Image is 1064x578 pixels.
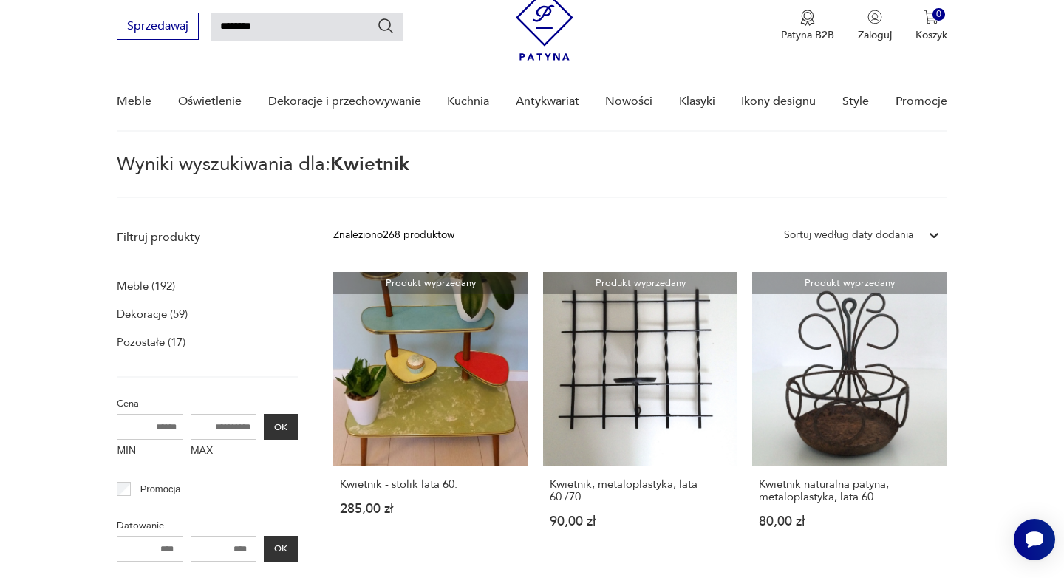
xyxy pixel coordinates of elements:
label: MIN [117,440,183,463]
p: Filtruj produkty [117,229,298,245]
a: Dekoracje (59) [117,304,188,324]
div: Sortuj według daty dodania [784,227,913,243]
img: Ikonka użytkownika [867,10,882,24]
h3: Kwietnik, metaloplastyka, lata 60./70. [550,478,731,503]
button: OK [264,414,298,440]
button: OK [264,536,298,562]
a: Dekoracje i przechowywanie [268,73,421,130]
p: Wyniki wyszukiwania dla: [117,155,947,198]
a: Meble (192) [117,276,175,296]
img: Ikona medalu [800,10,815,26]
p: Cena [117,395,298,412]
p: Zaloguj [858,28,892,42]
h3: Kwietnik - stolik lata 60. [340,478,521,491]
button: Szukaj [377,17,395,35]
a: Produkt wyprzedanyKwietnik - stolik lata 60.Kwietnik - stolik lata 60.285,00 zł [333,272,528,557]
p: 80,00 zł [759,515,940,528]
a: Ikona medaluPatyna B2B [781,10,834,42]
label: MAX [191,440,257,463]
span: Kwietnik [330,151,409,177]
a: Style [842,73,869,130]
a: Pozostałe (17) [117,332,185,353]
p: 90,00 zł [550,515,731,528]
button: Sprzedawaj [117,13,199,40]
p: Patyna B2B [781,28,834,42]
a: Oświetlenie [178,73,242,130]
p: Promocja [140,481,181,497]
button: Zaloguj [858,10,892,42]
img: Ikona koszyka [924,10,938,24]
div: Znaleziono 268 produktów [333,227,454,243]
button: Patyna B2B [781,10,834,42]
iframe: Smartsupp widget button [1014,519,1055,560]
a: Klasyki [679,73,715,130]
a: Nowości [605,73,652,130]
a: Meble [117,73,151,130]
a: Antykwariat [516,73,579,130]
a: Ikony designu [741,73,816,130]
h3: Kwietnik naturalna patyna, metaloplastyka, lata 60. [759,478,940,503]
a: Promocje [896,73,947,130]
p: Koszyk [915,28,947,42]
a: Produkt wyprzedanyKwietnik, metaloplastyka, lata 60./70.Kwietnik, metaloplastyka, lata 60./70.90,... [543,272,737,557]
div: 0 [932,8,945,21]
a: Produkt wyprzedanyKwietnik naturalna patyna, metaloplastyka, lata 60.Kwietnik naturalna patyna, m... [752,272,947,557]
a: Kuchnia [447,73,489,130]
a: Sprzedawaj [117,22,199,33]
button: 0Koszyk [915,10,947,42]
p: 285,00 zł [340,503,521,515]
p: Datowanie [117,517,298,534]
